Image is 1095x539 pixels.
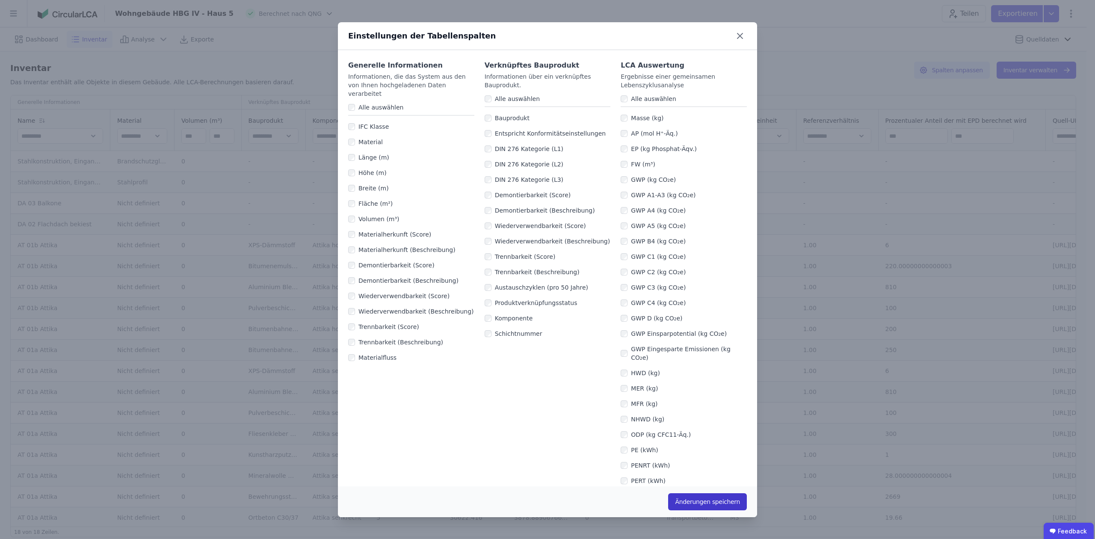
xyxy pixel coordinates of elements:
label: Breite (m) [355,184,389,192]
label: GWP C2 (kg CO₂e) [627,268,686,276]
label: DIN 276 Kategorie (L3) [491,175,563,184]
label: Wiederverwendbarkeit (Score) [491,222,586,230]
div: Informationen, die das System aus den von Ihnen hochgeladenen Daten verarbeitet [348,72,474,98]
label: Länge (m) [355,153,389,162]
label: GWP (kg CO₂e) [627,175,676,184]
label: Alle auswählen [491,95,540,103]
label: Höhe (m) [355,169,387,177]
label: EP (kg Phosphat-Äqv.) [627,145,697,153]
div: LCA Auswertung [621,60,747,71]
div: Generelle Informationen [348,60,474,71]
label: MER (kg) [627,384,658,393]
label: Demontierbarkeit (Beschreibung) [355,276,459,285]
label: GWP C4 (kg CO₂e) [627,299,686,307]
label: Demontierbarkeit (Beschreibung) [491,206,595,215]
label: Schichtnummer [491,329,542,338]
button: Änderungen speichern [668,493,747,510]
label: FW (m³) [627,160,655,169]
label: Trennbarkeit (Beschreibung) [491,268,580,276]
label: PE (kWh) [627,446,658,454]
label: PERT (kWh) [627,477,666,485]
label: Trennbarkeit (Beschreibung) [355,338,443,346]
label: DIN 276 Kategorie (L1) [491,145,563,153]
label: Produktverknüpfungsstatus [491,299,577,307]
label: HWD (kg) [627,369,660,377]
label: Alle auswählen [627,95,676,103]
label: Demontierbarkeit (Score) [355,261,435,269]
label: PENRT (kWh) [627,461,670,470]
label: Materialfluss [355,353,397,362]
label: Fläche (m²) [355,199,393,208]
label: IFC Klasse [355,122,389,131]
label: GWP A4 (kg CO₂e) [627,206,686,215]
label: Wiederverwendbarkeit (Beschreibung) [355,307,474,316]
label: Trennbarkeit (Score) [355,323,419,331]
label: GWP A1-A3 (kg CO₂e) [627,191,695,199]
label: Material [355,138,383,146]
label: Materialherkunft (Beschreibung) [355,246,456,254]
label: ODP (kg CFC11-Äq.) [627,430,691,439]
label: Komponente [491,314,533,323]
label: GWP Eingesparte Emissionen (kg CO₂e) [627,345,747,362]
div: Informationen über ein verknüpftes Bauprodukt. [485,72,611,89]
label: AP (mol H⁺-Äq.) [627,129,678,138]
label: Volumen (m³) [355,215,400,223]
div: Einstellungen der Tabellenspalten [348,30,496,42]
label: Austauschzyklen (pro 50 Jahre) [491,283,588,292]
label: Wiederverwendbarkeit (Beschreibung) [491,237,610,246]
label: GWP C3 (kg CO₂e) [627,283,686,292]
label: DIN 276 Kategorie (L2) [491,160,563,169]
label: GWP Einsparpotential (kg CO₂e) [627,329,727,338]
label: Entspricht Konformitätseinstellungen [491,129,606,138]
label: Masse (kg) [627,114,663,122]
label: Bauprodukt [491,114,530,122]
div: Verknüpftes Bauprodukt [485,60,611,71]
label: Trennbarkeit (Score) [491,252,556,261]
label: Materialherkunft (Score) [355,230,431,239]
label: NHWD (kg) [627,415,664,423]
label: Wiederverwendbarkeit (Score) [355,292,450,300]
label: GWP B4 (kg CO₂e) [627,237,686,246]
label: Demontierbarkeit (Score) [491,191,571,199]
label: GWP C1 (kg CO₂e) [627,252,686,261]
label: Alle auswählen [355,103,403,112]
div: Ergebnisse einer gemeinsamen Lebenszyklusanalyse [621,72,747,89]
label: MFR (kg) [627,400,657,408]
label: GWP A5 (kg CO₂e) [627,222,686,230]
label: GWP D (kg CO₂e) [627,314,682,323]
